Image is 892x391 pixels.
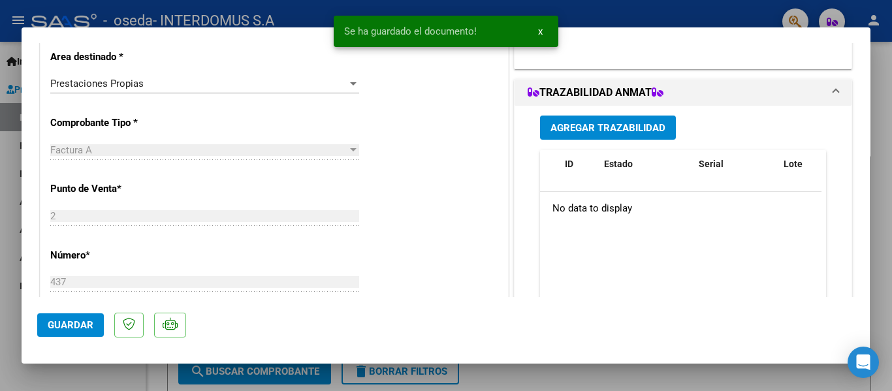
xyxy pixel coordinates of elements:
[48,319,93,331] span: Guardar
[528,85,663,101] h1: TRAZABILIDAD ANMAT
[693,150,778,193] datatable-header-cell: Serial
[778,150,834,193] datatable-header-cell: Lote
[50,50,185,65] p: Area destinado *
[50,144,92,156] span: Factura A
[538,25,543,37] span: x
[540,192,821,225] div: No data to display
[344,25,477,38] span: Se ha guardado el documento!
[550,122,665,134] span: Agregar Trazabilidad
[515,80,852,106] mat-expansion-panel-header: TRAZABILIDAD ANMAT
[50,181,185,196] p: Punto de Venta
[50,248,185,263] p: Número
[50,116,185,131] p: Comprobante Tipo *
[540,116,676,140] button: Agregar Trazabilidad
[50,78,144,89] span: Prestaciones Propias
[515,106,852,377] div: TRAZABILIDAD ANMAT
[560,150,599,193] datatable-header-cell: ID
[565,159,573,169] span: ID
[699,159,724,169] span: Serial
[784,159,803,169] span: Lote
[599,150,693,193] datatable-header-cell: Estado
[604,159,633,169] span: Estado
[37,313,104,337] button: Guardar
[528,20,553,43] button: x
[848,347,879,378] div: Open Intercom Messenger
